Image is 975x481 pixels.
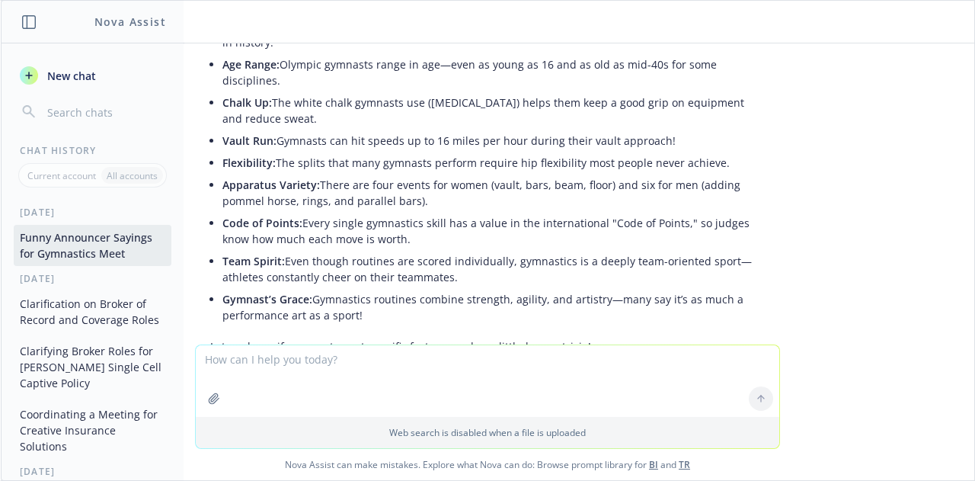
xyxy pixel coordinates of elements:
[679,458,690,471] a: TR
[222,57,280,72] span: Age Range:
[2,272,184,285] div: [DATE]
[14,291,171,332] button: Clarification on Broker of Record and Coverage Roles
[649,458,658,471] a: BI
[222,152,765,174] li: The splits that many gymnasts perform require hip flexibility most people never achieve.
[2,206,184,219] div: [DATE]
[222,91,765,130] li: The white chalk gymnasts use ([MEDICAL_DATA]) helps them keep a good grip on equipment and reduce...
[14,62,171,89] button: New chat
[222,174,765,212] li: There are four events for women (vault, bars, beam, floor) and six for men (adding pommel horse, ...
[222,250,765,288] li: Even though routines are scored individually, gymnastics is a deeply team-oriented sport—athletes...
[222,178,320,192] span: Apparatus Variety:
[14,338,171,396] button: Clarifying Broker Roles for [PERSON_NAME] Single Cell Captive Policy
[222,254,285,268] span: Team Spirit:
[14,225,171,266] button: Funny Announcer Sayings for Gymnastics Meet
[210,338,765,354] p: Let me know if you want event-specific facts, records, or little-known trivia!
[222,292,312,306] span: Gymnast’s Grace:
[205,426,770,439] p: Web search is disabled when a file is uploaded
[222,156,276,170] span: Flexibility:
[222,216,302,230] span: Code of Points:
[94,14,166,30] h1: Nova Assist
[14,402,171,459] button: Coordinating a Meeting for Creative Insurance Solutions
[2,144,184,157] div: Chat History
[222,53,765,91] li: Olympic gymnasts range in age—even as young as 16 and as old as mid-40s for some disciplines.
[222,288,765,326] li: Gymnastics routines combine strength, agility, and artistry—many say it’s as much a performance a...
[7,449,968,480] span: Nova Assist can make mistakes. Explore what Nova can do: Browse prompt library for and
[222,133,277,148] span: Vault Run:
[27,169,96,182] p: Current account
[222,95,272,110] span: Chalk Up:
[222,130,765,152] li: Gymnasts can hit speeds up to 16 miles per hour during their vault approach!
[222,212,765,250] li: Every single gymnastics skill has a value in the international "Code of Points," so judges know h...
[44,68,96,84] span: New chat
[2,465,184,478] div: [DATE]
[107,169,158,182] p: All accounts
[44,101,165,123] input: Search chats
